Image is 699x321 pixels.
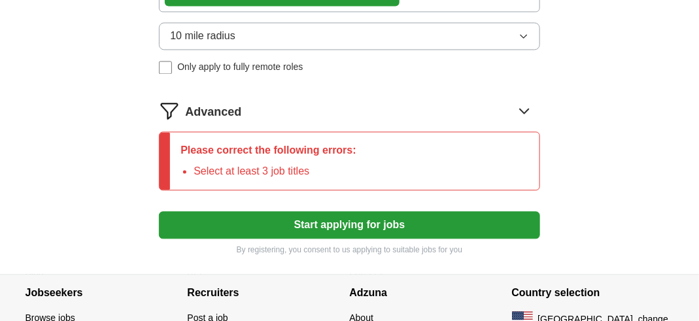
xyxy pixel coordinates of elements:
p: Please correct the following errors: [180,143,356,159]
img: filter [159,101,180,122]
h4: Country selection [512,275,674,312]
li: Select at least 3 job titles [194,164,356,180]
span: Advanced [185,104,241,122]
button: 10 mile radius [159,23,539,50]
input: Only apply to fully remote roles [159,61,172,75]
p: By registering, you consent to us applying to suitable jobs for you [159,245,539,256]
button: Start applying for jobs [159,212,539,239]
span: 10 mile radius [170,29,235,44]
span: Only apply to fully remote roles [177,61,303,75]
